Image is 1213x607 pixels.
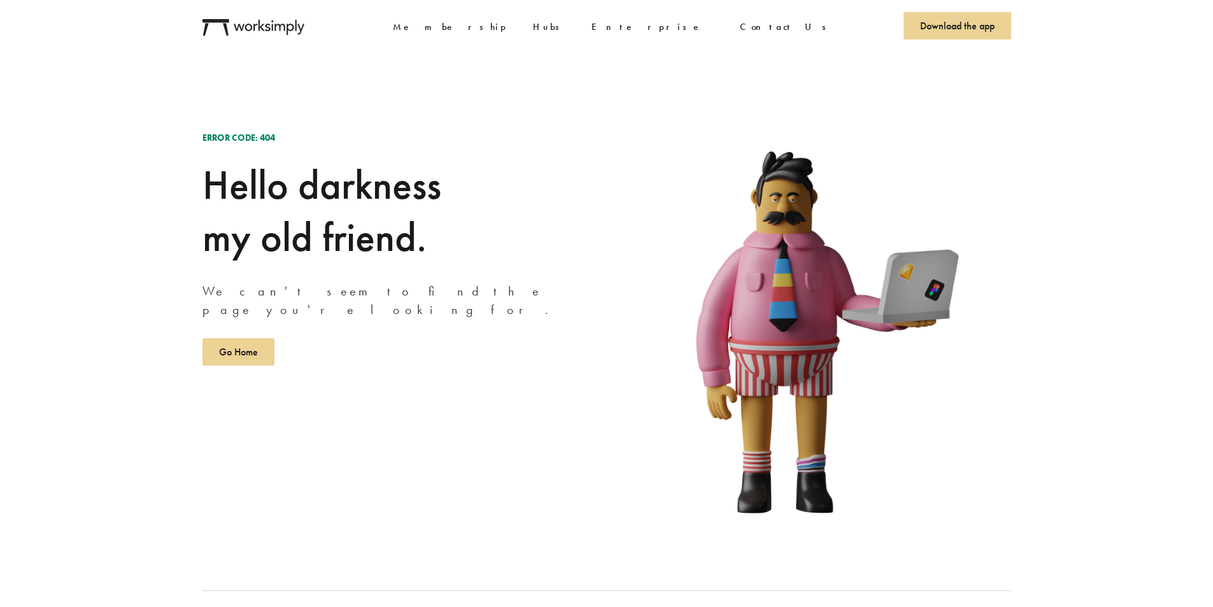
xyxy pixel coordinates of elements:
h1: Hello darkness my old friend. [202,159,602,263]
a: Enterprise [592,20,714,33]
a: Go Home [202,338,274,366]
a: Contact Us [740,20,833,33]
a: Download the app [904,12,1011,39]
img: Worksimply Logo [202,19,304,36]
a: Membership [393,20,507,33]
a: Hubs [533,20,566,33]
span: Error code: 404 [202,132,275,143]
p: We can't seem to find the page you're looking for. [202,282,602,319]
img: Page not found [612,127,1011,527]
